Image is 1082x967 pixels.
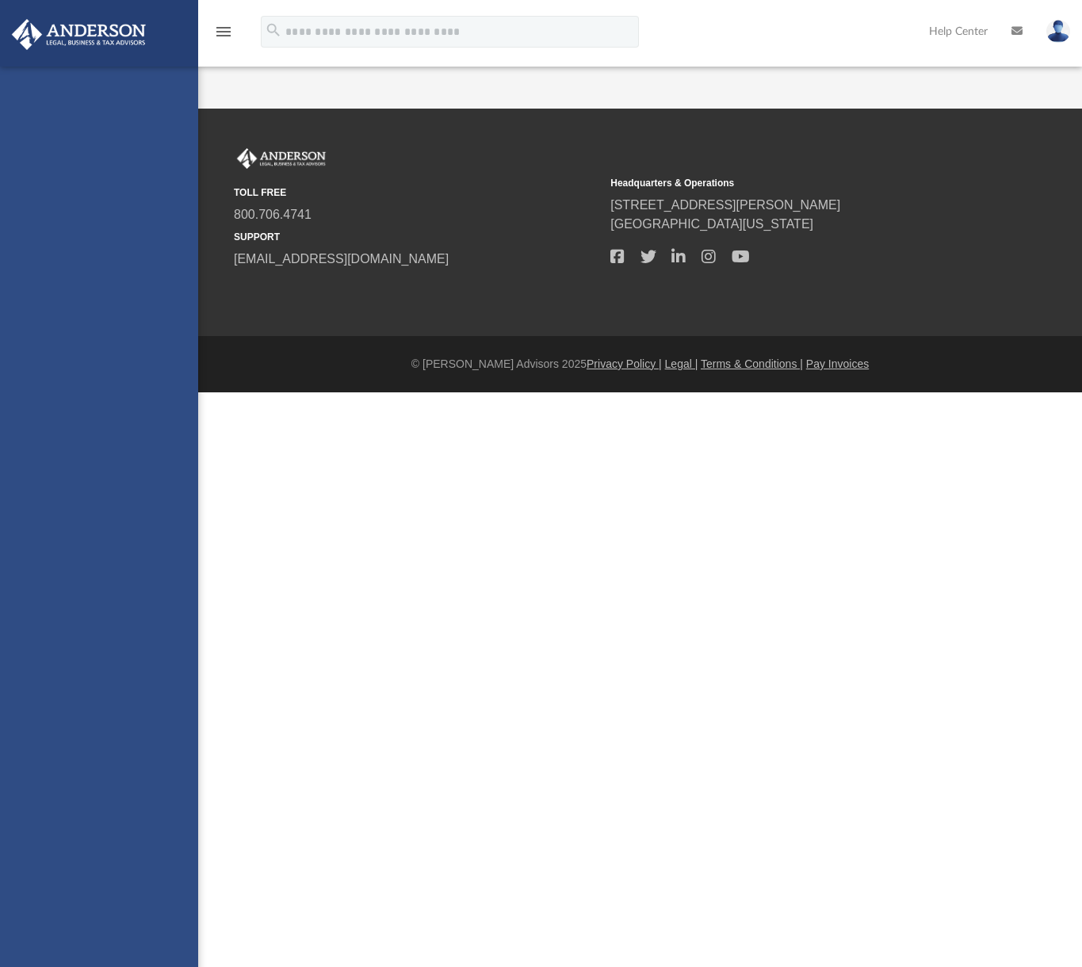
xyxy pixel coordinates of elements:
a: 800.706.4741 [234,208,312,221]
a: [EMAIL_ADDRESS][DOMAIN_NAME] [234,252,449,266]
a: menu [214,30,233,41]
i: menu [214,22,233,41]
a: Terms & Conditions | [701,357,803,370]
a: [GEOGRAPHIC_DATA][US_STATE] [610,217,813,231]
i: search [265,21,282,39]
small: TOLL FREE [234,185,599,200]
img: Anderson Advisors Platinum Portal [234,148,329,169]
small: Headquarters & Operations [610,176,976,190]
a: Legal | [665,357,698,370]
a: Pay Invoices [806,357,869,370]
a: [STREET_ADDRESS][PERSON_NAME] [610,198,840,212]
img: Anderson Advisors Platinum Portal [7,19,151,50]
img: User Pic [1046,20,1070,43]
div: © [PERSON_NAME] Advisors 2025 [198,356,1082,373]
small: SUPPORT [234,230,599,244]
a: Privacy Policy | [587,357,662,370]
